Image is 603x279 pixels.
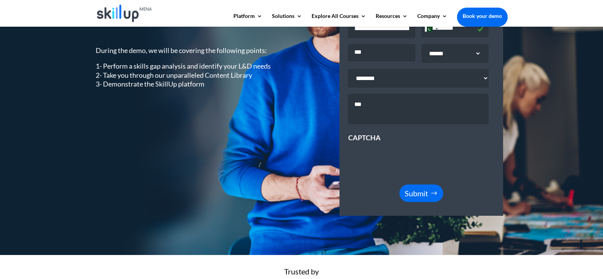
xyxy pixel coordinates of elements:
[97,5,152,22] img: Skillup Mena
[272,13,302,26] a: Solutions
[96,62,290,88] p: 1- Perform a skills gap analysis and identify your L&D needs 2- Take you through our unparalleled...
[348,143,464,172] iframe: reCAPTCHA
[96,267,508,276] div: Trusted by
[312,13,366,26] a: Explore All Courses
[565,242,603,279] iframe: Chat Widget
[376,13,408,26] a: Resources
[348,133,380,142] label: CAPTCHA
[96,46,290,89] div: During the demo, we will be covering the following points:
[417,13,447,26] a: Company
[422,21,440,37] div: Selected country
[399,184,443,202] button: Submit
[405,189,428,198] span: Submit
[233,13,262,26] a: Platform
[457,8,508,24] a: Book your demo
